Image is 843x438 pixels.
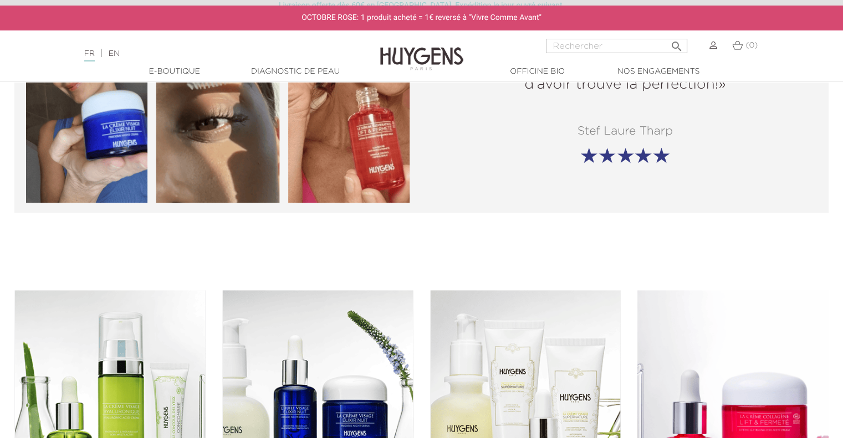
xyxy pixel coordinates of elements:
a: EN [109,50,120,58]
button:  [666,35,686,50]
p: Stef Laure Tharp [430,125,821,138]
a: Nos engagements [603,66,714,78]
a: FR [84,50,95,61]
img: Huygens [380,29,463,72]
img: etoile [581,147,670,163]
div: | [79,47,343,60]
span: (0) [745,42,758,49]
input: Rechercher [546,39,687,53]
a: E-Boutique [119,66,230,78]
i:  [670,37,683,50]
a: Diagnostic de peau [240,66,351,78]
img: testimonial [26,1,410,202]
a: Officine Bio [482,66,593,78]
